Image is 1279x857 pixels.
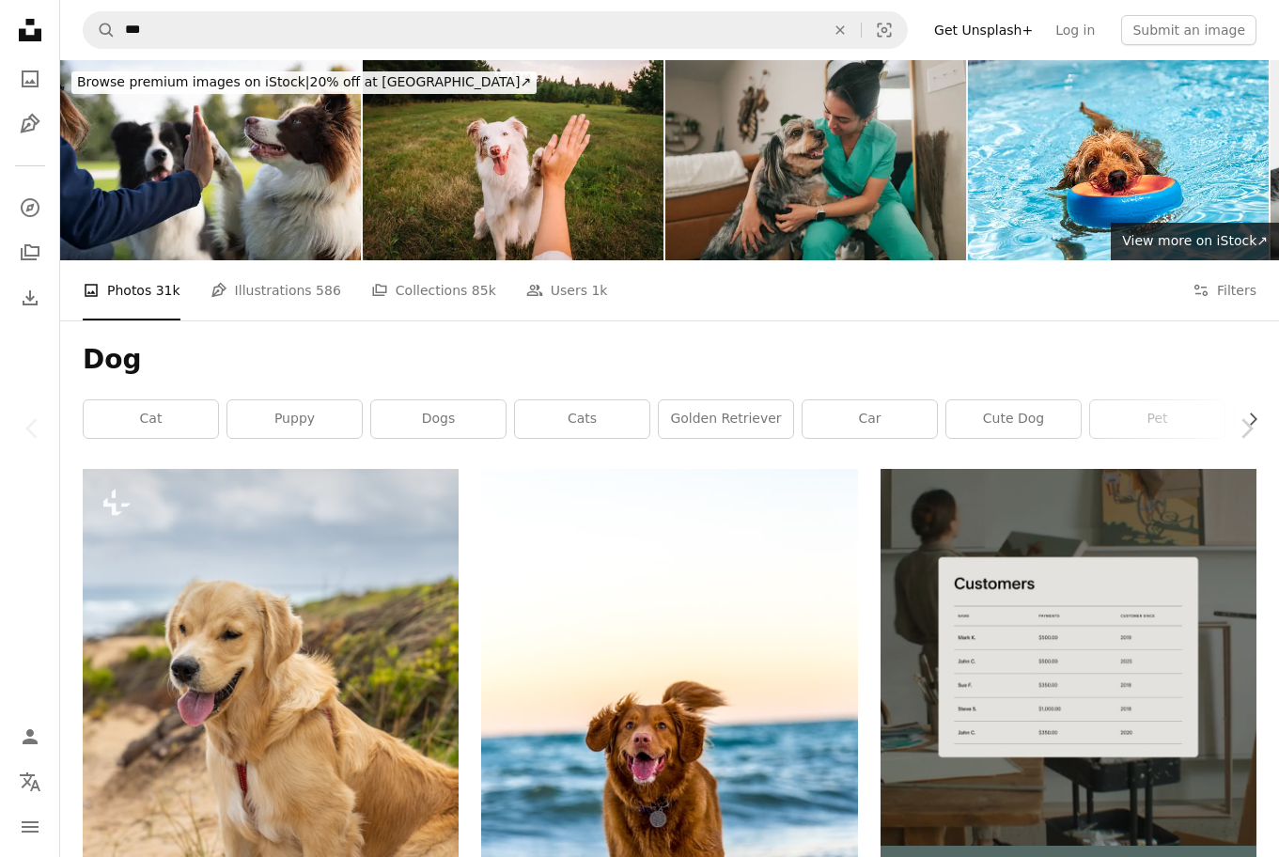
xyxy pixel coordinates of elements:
img: Miniature Goldendoodle retrieving dog toy and playing fetch in a refreshing salt water swimming p... [968,60,1269,260]
button: Menu [11,808,49,846]
a: Photos [11,60,49,98]
a: a golden retriever sitting on a sandy beach [83,742,459,759]
a: cute dog [946,400,1081,438]
a: Log in / Sign up [11,718,49,756]
span: 85k [472,280,496,301]
a: golden retriever [659,400,793,438]
a: Explore [11,189,49,226]
a: Browse premium images on iStock|20% off at [GEOGRAPHIC_DATA]↗ [60,60,548,105]
a: Illustrations [11,105,49,143]
button: Filters [1193,260,1256,320]
span: 20% off at [GEOGRAPHIC_DATA] ↗ [77,74,531,89]
a: Get Unsplash+ [923,15,1044,45]
button: Search Unsplash [84,12,116,48]
button: Visual search [862,12,907,48]
a: cats [515,400,649,438]
a: Collections 85k [371,260,496,320]
img: Border collie with owner training in a public park [60,60,361,260]
a: View more on iStock↗ [1111,223,1279,260]
a: puppy [227,400,362,438]
a: Collections [11,234,49,272]
img: file-1747939376688-baf9a4a454ffimage [881,469,1256,845]
span: 586 [316,280,341,301]
a: Illustrations 586 [211,260,341,320]
span: Browse premium images on iStock | [77,74,309,89]
a: Download History [11,279,49,317]
a: Next [1213,338,1279,519]
img: Dog gives paw to a woman making high five gesture [363,60,663,260]
a: pet [1090,400,1224,438]
a: car [803,400,937,438]
span: View more on iStock ↗ [1122,233,1268,248]
h1: Dog [83,343,1256,377]
a: Log in [1044,15,1106,45]
img: Female Doctor Returning from Work - Greeted By Dog - Australian Shepherd [665,60,966,260]
a: Users 1k [526,260,608,320]
button: Language [11,763,49,801]
form: Find visuals sitewide [83,11,908,49]
a: cat [84,400,218,438]
span: 1k [591,280,607,301]
button: Clear [819,12,861,48]
a: dog running on beach during daytime [481,742,857,759]
a: dogs [371,400,506,438]
button: Submit an image [1121,15,1256,45]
